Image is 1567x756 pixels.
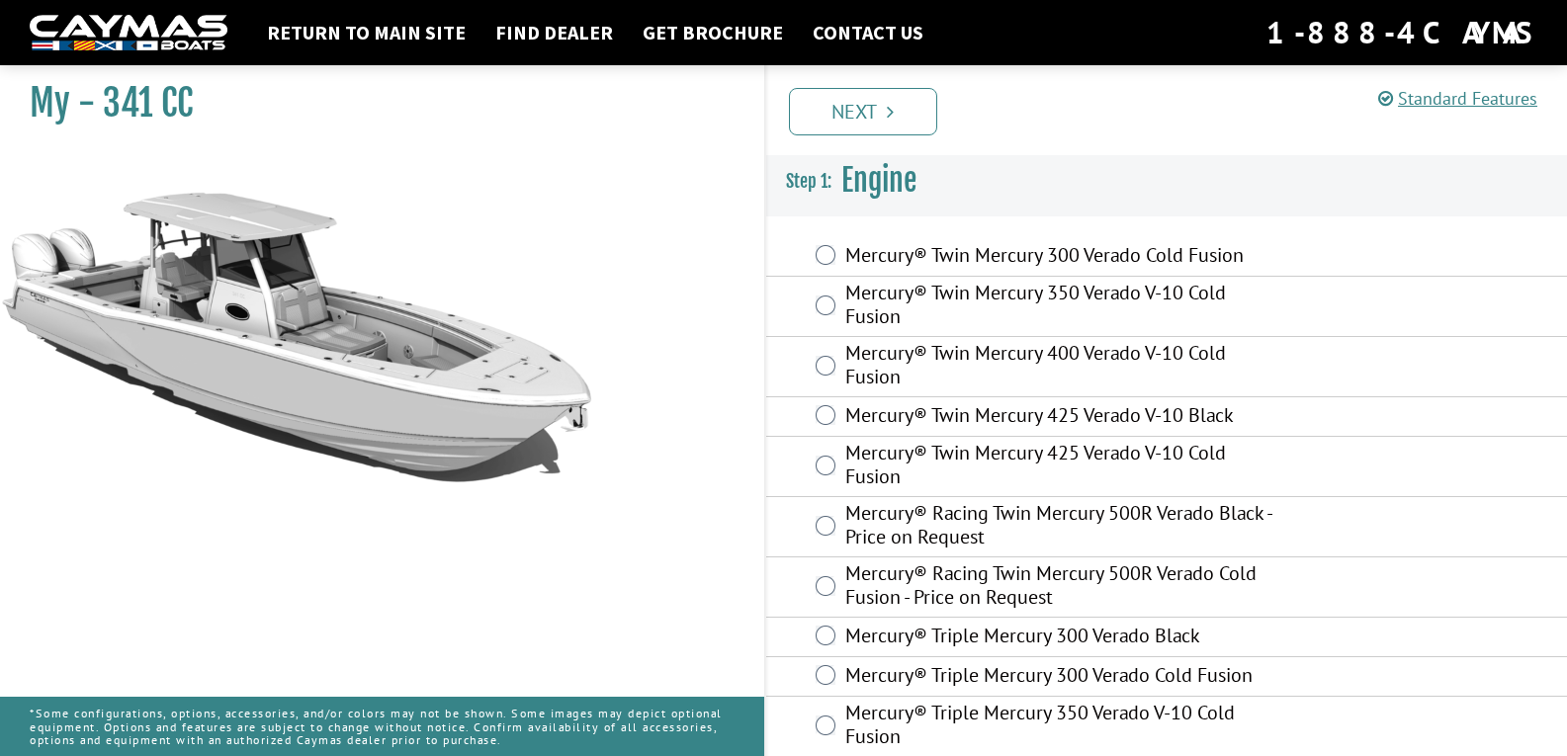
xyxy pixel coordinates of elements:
[845,403,1278,432] label: Mercury® Twin Mercury 425 Verado V-10 Black
[485,20,623,45] a: Find Dealer
[845,701,1278,753] label: Mercury® Triple Mercury 350 Verado V-10 Cold Fusion
[845,624,1278,652] label: Mercury® Triple Mercury 300 Verado Black
[30,697,735,756] p: *Some configurations, options, accessories, and/or colors may not be shown. Some images may depic...
[845,341,1278,393] label: Mercury® Twin Mercury 400 Verado V-10 Cold Fusion
[257,20,476,45] a: Return to main site
[633,20,793,45] a: Get Brochure
[1266,11,1537,54] div: 1-888-4CAYMAS
[1378,87,1537,110] a: Standard Features
[845,501,1278,553] label: Mercury® Racing Twin Mercury 500R Verado Black - Price on Request
[845,441,1278,493] label: Mercury® Twin Mercury 425 Verado V-10 Cold Fusion
[803,20,933,45] a: Contact Us
[845,281,1278,333] label: Mercury® Twin Mercury 350 Verado V-10 Cold Fusion
[845,663,1278,692] label: Mercury® Triple Mercury 300 Verado Cold Fusion
[30,15,227,51] img: white-logo-c9c8dbefe5ff5ceceb0f0178aa75bf4bb51f6bca0971e226c86eb53dfe498488.png
[789,88,937,135] a: Next
[30,81,715,126] h1: My - 341 CC
[845,243,1278,272] label: Mercury® Twin Mercury 300 Verado Cold Fusion
[845,561,1278,614] label: Mercury® Racing Twin Mercury 500R Verado Cold Fusion - Price on Request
